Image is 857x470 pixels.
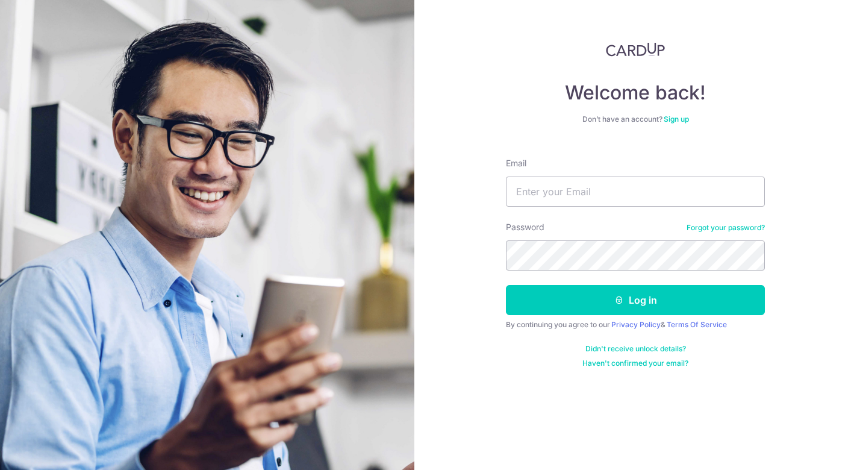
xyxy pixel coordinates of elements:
[506,157,526,169] label: Email
[687,223,765,233] a: Forgot your password?
[664,114,689,124] a: Sign up
[506,81,765,105] h4: Welcome back!
[506,177,765,207] input: Enter your Email
[506,114,765,124] div: Don’t have an account?
[506,285,765,315] button: Log in
[606,42,665,57] img: CardUp Logo
[506,221,544,233] label: Password
[667,320,727,329] a: Terms Of Service
[611,320,661,329] a: Privacy Policy
[506,320,765,330] div: By continuing you agree to our &
[585,344,686,354] a: Didn't receive unlock details?
[582,359,688,368] a: Haven't confirmed your email?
